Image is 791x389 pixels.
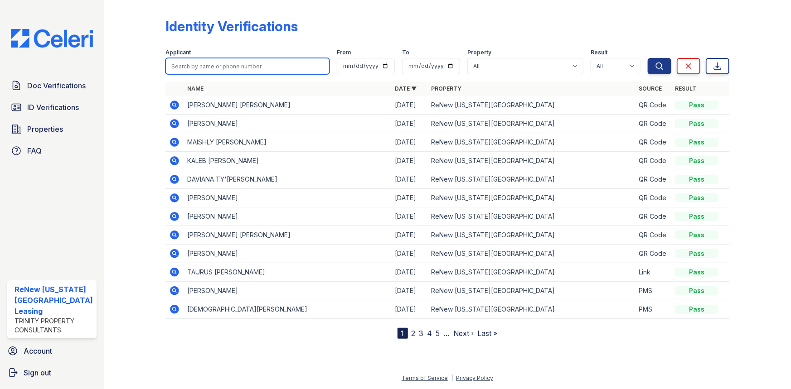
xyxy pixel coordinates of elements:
[27,102,79,113] span: ID Verifications
[412,329,416,338] a: 2
[591,49,607,56] label: Result
[391,245,427,263] td: [DATE]
[184,189,391,207] td: [PERSON_NAME]
[184,263,391,282] td: TAURUS [PERSON_NAME]
[184,115,391,133] td: [PERSON_NAME]
[184,282,391,300] td: [PERSON_NAME]
[635,282,671,300] td: PMS
[635,245,671,263] td: QR Code
[391,263,427,282] td: [DATE]
[675,119,718,128] div: Pass
[4,29,100,48] img: CE_Logo_Blue-a8612792a0a2168367f1c8372b55b34899dd931a85d93a1a3d3e32e68fde9ad4.png
[427,245,635,263] td: ReNew [US_STATE][GEOGRAPHIC_DATA]
[454,329,474,338] a: Next ›
[675,156,718,165] div: Pass
[187,85,204,92] a: Name
[184,152,391,170] td: KALEB [PERSON_NAME]
[675,138,718,147] div: Pass
[395,85,417,92] a: Date ▼
[184,226,391,245] td: [PERSON_NAME] [PERSON_NAME]
[427,133,635,152] td: ReNew [US_STATE][GEOGRAPHIC_DATA]
[436,329,440,338] a: 5
[478,329,498,338] a: Last »
[391,226,427,245] td: [DATE]
[7,98,97,116] a: ID Verifications
[419,329,424,338] a: 3
[391,152,427,170] td: [DATE]
[7,120,97,138] a: Properties
[675,249,718,258] div: Pass
[427,96,635,115] td: ReNew [US_STATE][GEOGRAPHIC_DATA]
[675,212,718,221] div: Pass
[675,268,718,277] div: Pass
[427,189,635,207] td: ReNew [US_STATE][GEOGRAPHIC_DATA]
[391,170,427,189] td: [DATE]
[635,263,671,282] td: Link
[391,282,427,300] td: [DATE]
[427,263,635,282] td: ReNew [US_STATE][GEOGRAPHIC_DATA]
[675,193,718,202] div: Pass
[165,49,191,56] label: Applicant
[427,329,432,338] a: 4
[337,49,351,56] label: From
[635,189,671,207] td: QR Code
[27,124,63,134] span: Properties
[184,245,391,263] td: [PERSON_NAME]
[165,18,298,34] div: Identity Verifications
[635,207,671,226] td: QR Code
[635,152,671,170] td: QR Code
[184,170,391,189] td: DAVIANA TY'[PERSON_NAME]
[427,300,635,319] td: ReNew [US_STATE][GEOGRAPHIC_DATA]
[467,49,491,56] label: Property
[391,300,427,319] td: [DATE]
[402,49,409,56] label: To
[184,133,391,152] td: MAISHLY [PERSON_NAME]
[27,80,86,91] span: Doc Verifications
[391,133,427,152] td: [DATE]
[431,85,461,92] a: Property
[184,96,391,115] td: [PERSON_NAME] [PERSON_NAME]
[427,170,635,189] td: ReNew [US_STATE][GEOGRAPHIC_DATA]
[675,305,718,314] div: Pass
[639,85,662,92] a: Source
[7,77,97,95] a: Doc Verifications
[451,375,453,381] div: |
[456,375,493,381] a: Privacy Policy
[184,300,391,319] td: [DEMOGRAPHIC_DATA][PERSON_NAME]
[427,207,635,226] td: ReNew [US_STATE][GEOGRAPHIC_DATA]
[391,115,427,133] td: [DATE]
[427,226,635,245] td: ReNew [US_STATE][GEOGRAPHIC_DATA]
[15,317,93,335] div: Trinity Property Consultants
[402,375,448,381] a: Terms of Service
[675,101,718,110] div: Pass
[635,115,671,133] td: QR Code
[184,207,391,226] td: [PERSON_NAME]
[635,170,671,189] td: QR Code
[24,367,51,378] span: Sign out
[4,364,100,382] a: Sign out
[391,207,427,226] td: [DATE]
[391,96,427,115] td: [DATE]
[4,342,100,360] a: Account
[675,286,718,295] div: Pass
[7,142,97,160] a: FAQ
[427,152,635,170] td: ReNew [US_STATE][GEOGRAPHIC_DATA]
[427,282,635,300] td: ReNew [US_STATE][GEOGRAPHIC_DATA]
[635,96,671,115] td: QR Code
[391,189,427,207] td: [DATE]
[444,328,450,339] span: …
[635,300,671,319] td: PMS
[675,85,696,92] a: Result
[15,284,93,317] div: ReNew [US_STATE][GEOGRAPHIC_DATA] Leasing
[27,145,42,156] span: FAQ
[675,175,718,184] div: Pass
[24,346,52,356] span: Account
[165,58,330,74] input: Search by name or phone number
[675,231,718,240] div: Pass
[635,133,671,152] td: QR Code
[635,226,671,245] td: QR Code
[427,115,635,133] td: ReNew [US_STATE][GEOGRAPHIC_DATA]
[398,328,408,339] div: 1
